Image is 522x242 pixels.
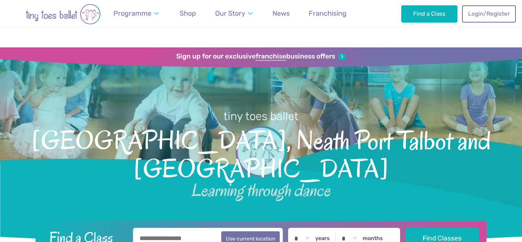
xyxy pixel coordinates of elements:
a: Our Story [212,5,257,22]
span: [GEOGRAPHIC_DATA], Neath Port Talbot and [GEOGRAPHIC_DATA] [13,124,509,183]
span: Franchising [309,9,347,17]
label: years [315,235,330,242]
a: Find a Class [401,5,457,22]
span: Our Story [215,9,245,17]
a: Programme [110,5,163,22]
span: News [272,9,290,17]
a: Sign up for our exclusivefranchisebusiness offers [176,52,345,61]
span: Shop [180,9,196,17]
span: Programme [113,9,151,17]
strong: franchise [256,52,286,61]
label: months [363,235,383,242]
a: Login/Register [462,5,516,22]
a: Franchising [305,5,350,22]
a: Shop [176,5,199,22]
a: News [269,5,293,22]
small: tiny toes ballet [224,110,298,123]
img: tiny toes ballet [10,4,117,24]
